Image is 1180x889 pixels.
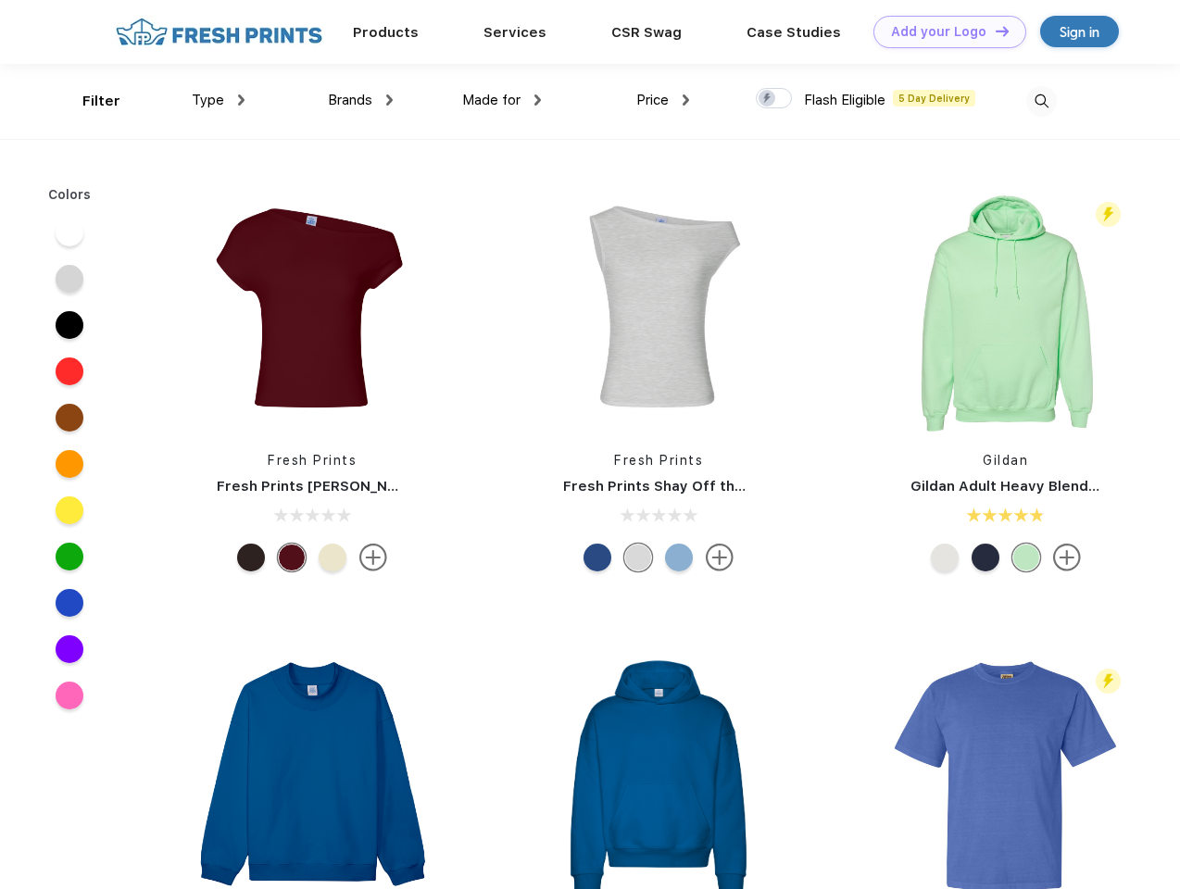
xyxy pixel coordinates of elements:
[268,453,357,468] a: Fresh Prints
[1060,21,1099,43] div: Sign in
[278,544,306,571] div: Burgundy
[891,24,986,40] div: Add your Logo
[624,544,652,571] div: Ash Grey
[1026,86,1057,117] img: desktop_search.svg
[328,92,372,108] span: Brands
[683,94,689,106] img: dropdown.png
[189,186,435,432] img: func=resize&h=266
[584,544,611,571] div: True Blue
[217,478,577,495] a: Fresh Prints [PERSON_NAME] Off the Shoulder Top
[636,92,669,108] span: Price
[1012,544,1040,571] div: Mint Green
[192,92,224,108] span: Type
[972,544,999,571] div: Ht Sprt Drk Navy
[614,453,703,468] a: Fresh Prints
[82,91,120,112] div: Filter
[893,90,975,106] span: 5 Day Delivery
[706,544,734,571] img: more.svg
[534,94,541,106] img: dropdown.png
[359,544,387,571] img: more.svg
[883,186,1129,432] img: func=resize&h=266
[1053,544,1081,571] img: more.svg
[319,544,346,571] div: Yellow
[353,24,419,41] a: Products
[34,185,106,205] div: Colors
[238,94,245,106] img: dropdown.png
[931,544,959,571] div: Ash
[996,26,1009,36] img: DT
[110,16,328,48] img: fo%20logo%202.webp
[563,478,848,495] a: Fresh Prints Shay Off the Shoulder Tank
[1096,669,1121,694] img: flash_active_toggle.svg
[983,453,1028,468] a: Gildan
[462,92,521,108] span: Made for
[483,24,546,41] a: Services
[1096,202,1121,227] img: flash_active_toggle.svg
[1040,16,1119,47] a: Sign in
[386,94,393,106] img: dropdown.png
[237,544,265,571] div: Brown
[535,186,782,432] img: func=resize&h=266
[611,24,682,41] a: CSR Swag
[665,544,693,571] div: Light Blue
[804,92,885,108] span: Flash Eligible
